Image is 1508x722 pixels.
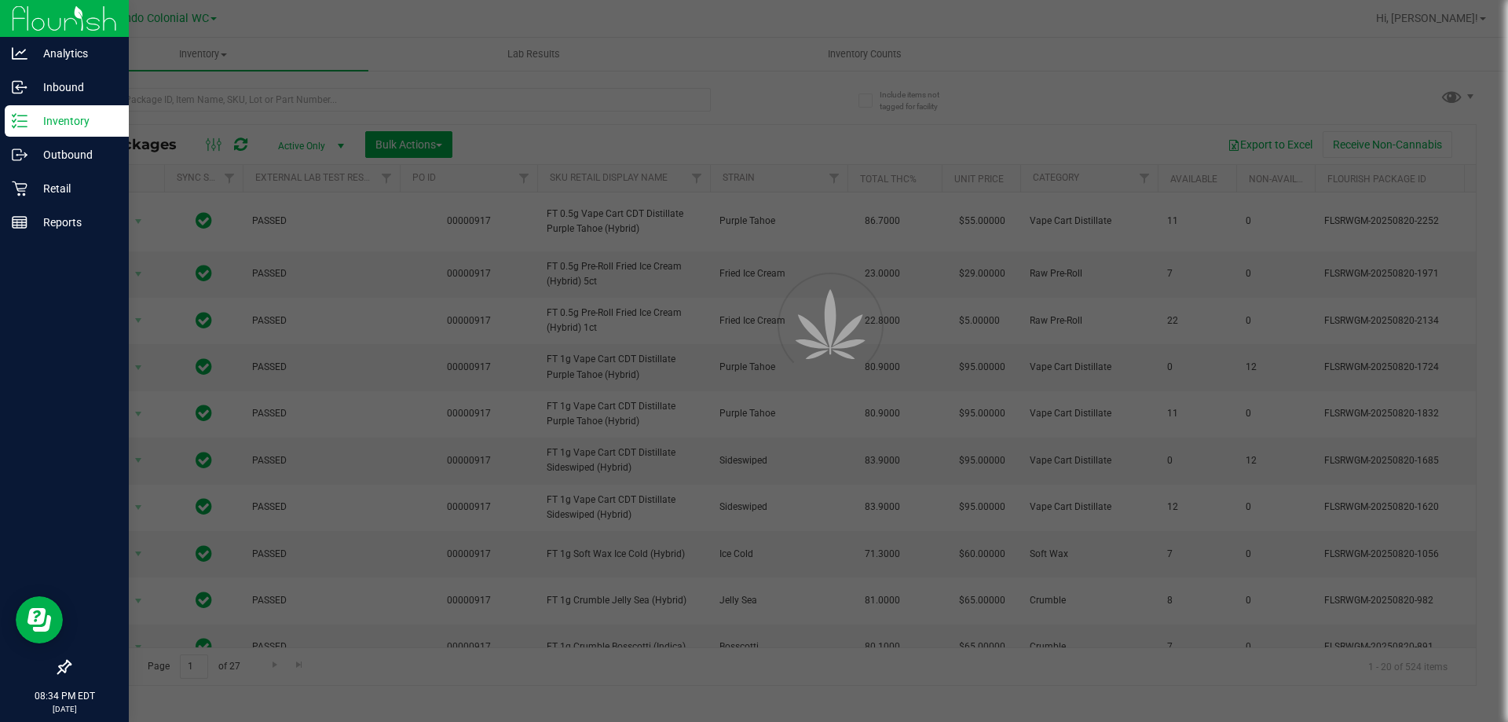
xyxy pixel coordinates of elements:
[7,689,122,703] p: 08:34 PM EDT
[12,147,27,163] inline-svg: Outbound
[27,78,122,97] p: Inbound
[12,46,27,61] inline-svg: Analytics
[12,214,27,230] inline-svg: Reports
[27,44,122,63] p: Analytics
[12,181,27,196] inline-svg: Retail
[27,112,122,130] p: Inventory
[12,113,27,129] inline-svg: Inventory
[7,703,122,715] p: [DATE]
[27,213,122,232] p: Reports
[27,179,122,198] p: Retail
[16,596,63,643] iframe: Resource center
[12,79,27,95] inline-svg: Inbound
[27,145,122,164] p: Outbound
